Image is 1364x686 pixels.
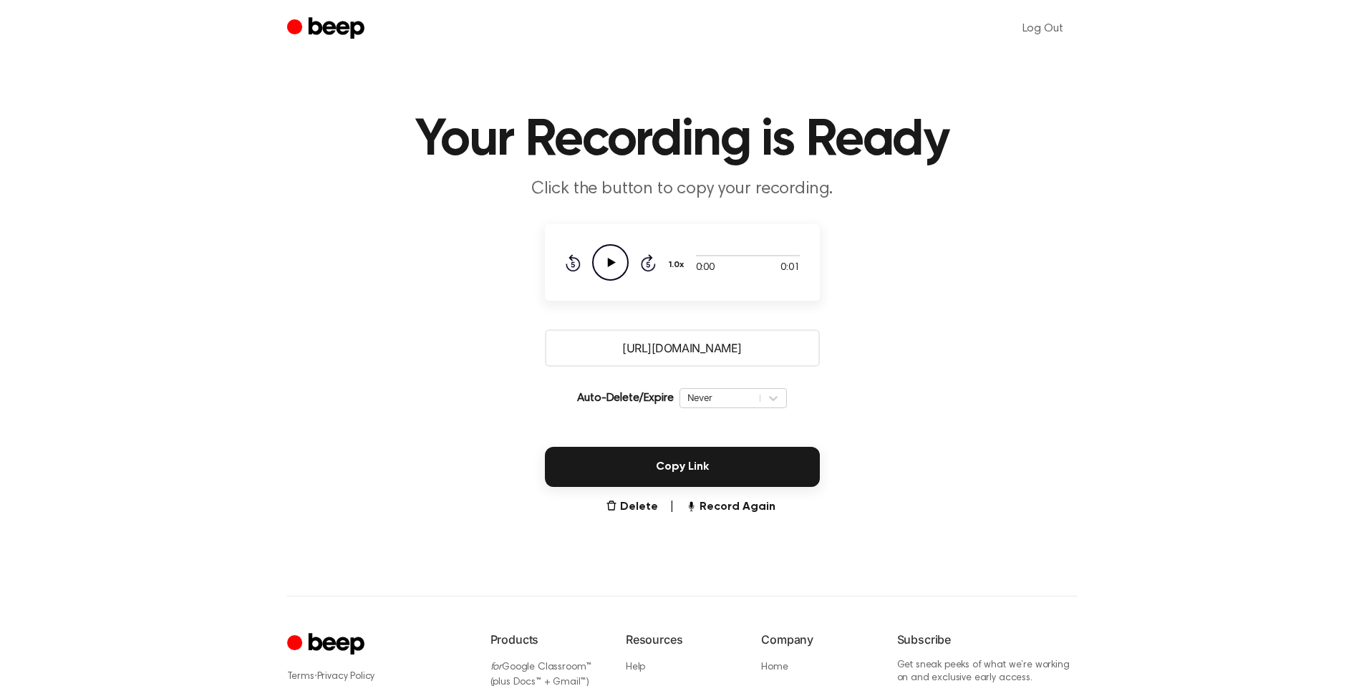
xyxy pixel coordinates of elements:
p: Click the button to copy your recording. [407,178,957,201]
span: | [669,498,674,516]
p: Auto-Delete/Expire [577,390,673,407]
a: Privacy Policy [317,672,375,682]
h6: Subscribe [897,631,1078,648]
a: Log Out [1008,11,1078,46]
a: Cruip [287,631,368,659]
h6: Company [761,631,874,648]
a: Home [761,662,788,672]
button: Copy Link [545,447,820,487]
a: Terms [287,672,314,682]
div: Never [687,391,753,405]
i: for [490,662,503,672]
button: 1.0x [667,253,690,277]
h6: Resources [626,631,738,648]
span: 0:01 [780,261,799,276]
p: Get sneak peeks of what we’re working on and exclusive early access. [897,660,1078,685]
a: Beep [287,15,368,43]
button: Record Again [685,498,775,516]
div: · [287,669,468,684]
span: 0:00 [696,261,715,276]
a: Help [626,662,645,672]
h1: Your Recording is Ready [316,115,1049,166]
button: Delete [606,498,658,516]
h6: Products [490,631,603,648]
